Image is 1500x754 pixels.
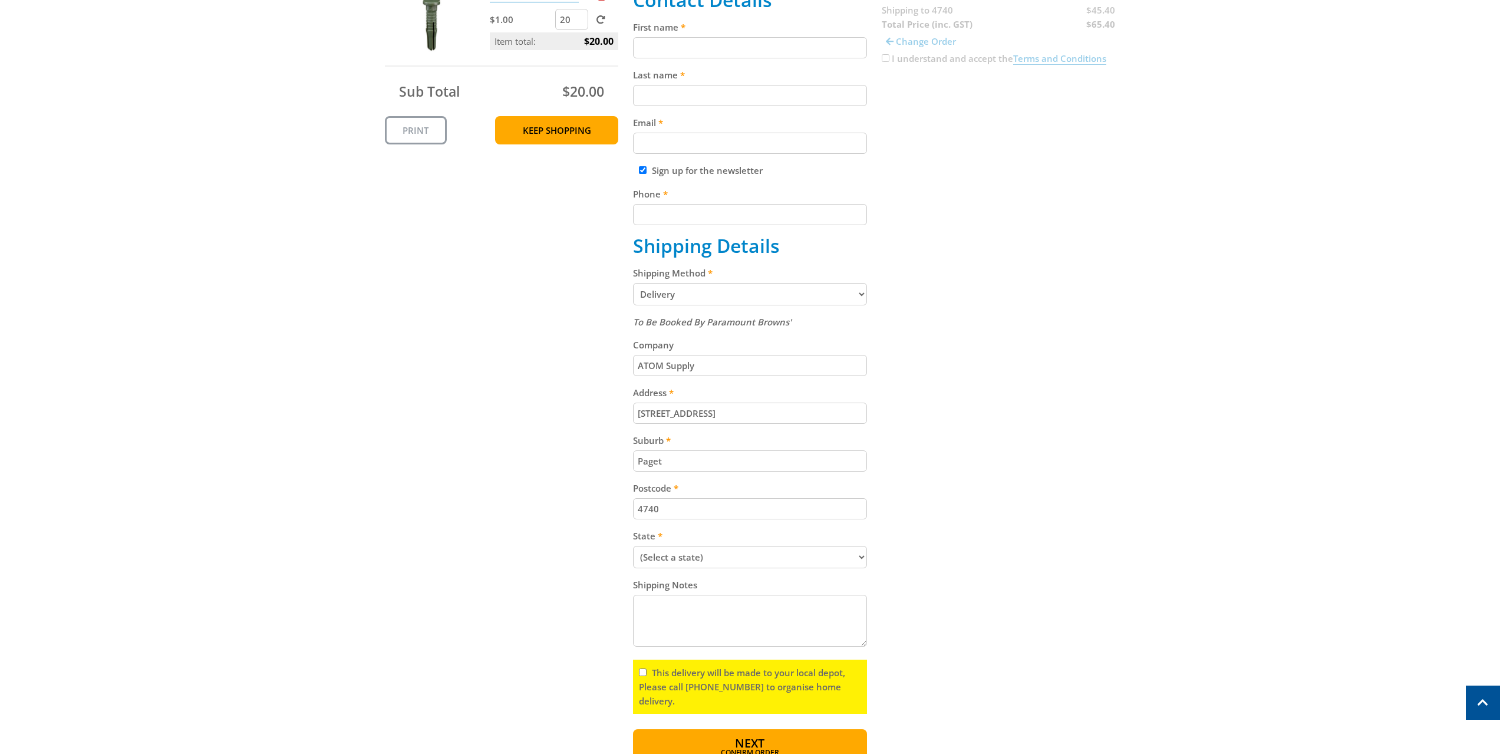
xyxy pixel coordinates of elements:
[633,338,867,352] label: Company
[490,12,553,27] p: $1.00
[633,283,867,305] select: Please select a shipping method.
[633,37,867,58] input: Please enter your first name.
[562,82,604,101] span: $20.00
[633,20,867,34] label: First name
[633,433,867,447] label: Suburb
[633,316,792,328] em: To Be Booked By Paramount Browns'
[633,578,867,592] label: Shipping Notes
[490,32,618,50] p: Item total:
[652,164,763,176] label: Sign up for the newsletter
[735,735,764,751] span: Next
[633,133,867,154] input: Please enter your email address.
[633,529,867,543] label: State
[633,386,867,400] label: Address
[633,68,867,82] label: Last name
[385,116,447,144] a: Print
[633,187,867,201] label: Phone
[633,235,867,257] h2: Shipping Details
[633,403,867,424] input: Please enter your address.
[633,481,867,495] label: Postcode
[495,116,618,144] a: Keep Shopping
[633,204,867,225] input: Please enter your telephone number.
[639,667,845,707] label: This delivery will be made to your local depot, Please call [PHONE_NUMBER] to organise home deliv...
[584,32,614,50] span: $20.00
[633,498,867,519] input: Please enter your postcode.
[639,669,647,676] input: Please read and complete.
[633,266,867,280] label: Shipping Method
[633,85,867,106] input: Please enter your last name.
[633,546,867,568] select: Please select your state.
[633,116,867,130] label: Email
[399,82,460,101] span: Sub Total
[633,450,867,472] input: Please enter your suburb.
